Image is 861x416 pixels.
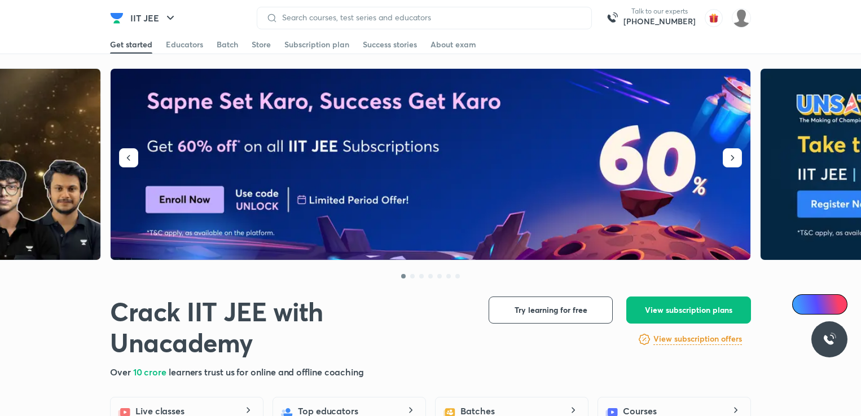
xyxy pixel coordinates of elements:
[623,16,696,27] a: [PHONE_NUMBER]
[124,7,184,29] button: IIT JEE
[110,366,133,378] span: Over
[601,7,623,29] img: call-us
[169,366,364,378] span: learners trust us for online and offline coaching
[732,8,751,28] img: Sai Rakshith
[626,296,751,324] button: View subscription plans
[799,300,808,309] img: Icon
[166,39,203,50] div: Educators
[133,366,169,378] span: 10 crore
[110,39,152,50] div: Get started
[653,333,742,345] h6: View subscription offers
[515,304,587,316] span: Try learning for free
[645,304,732,316] span: View subscription plans
[811,300,841,309] span: Ai Doubts
[110,36,152,54] a: Get started
[252,39,271,50] div: Store
[705,9,723,27] img: avatar
[217,36,238,54] a: Batch
[823,333,836,346] img: ttu
[217,39,238,50] div: Batch
[110,11,124,25] img: Company Logo
[623,7,696,16] p: Talk to our experts
[430,39,476,50] div: About exam
[284,39,349,50] div: Subscription plan
[284,36,349,54] a: Subscription plan
[110,296,471,359] h1: Crack IIT JEE with Unacademy
[278,13,582,22] input: Search courses, test series and educators
[430,36,476,54] a: About exam
[653,333,742,346] a: View subscription offers
[792,294,847,315] a: Ai Doubts
[166,36,203,54] a: Educators
[363,36,417,54] a: Success stories
[489,296,613,324] button: Try learning for free
[252,36,271,54] a: Store
[363,39,417,50] div: Success stories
